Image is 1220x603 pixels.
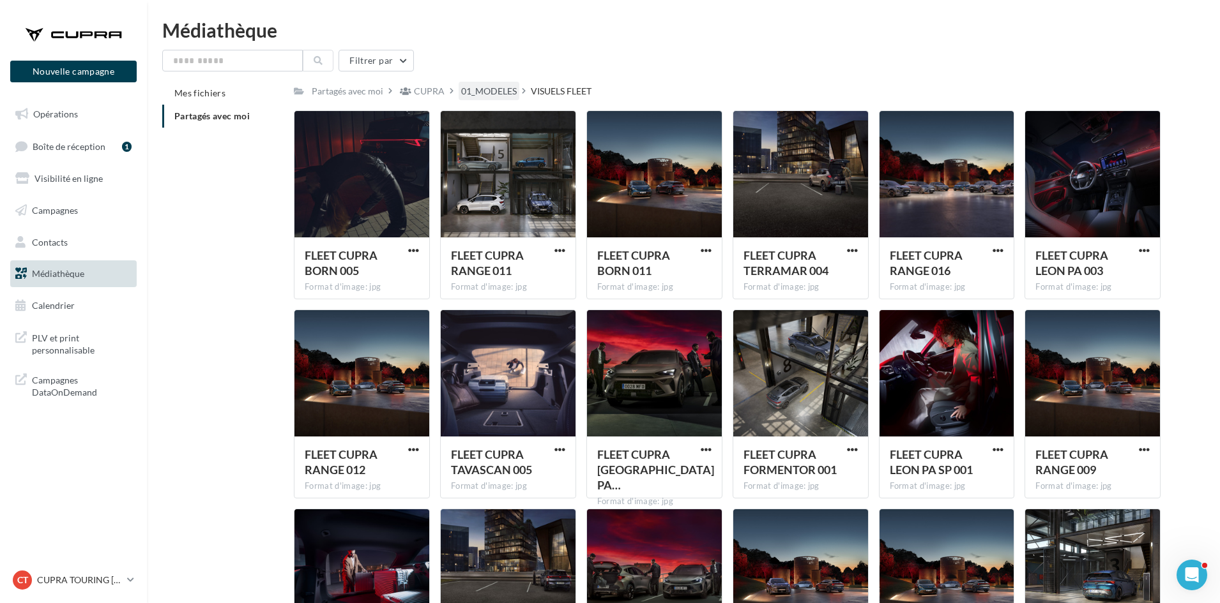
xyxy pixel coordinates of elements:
[312,85,383,98] div: Partagés avec moi
[305,447,377,477] span: FLEET CUPRA RANGE 012
[339,50,414,71] button: Filtrer par
[1177,560,1207,590] iframe: Intercom live chat
[8,324,139,362] a: PLV et print personnalisable
[743,281,858,293] div: Format d'image: jpg
[597,248,670,278] span: FLEET CUPRA BORN 011
[8,292,139,319] a: Calendrier
[1035,447,1108,477] span: FLEET CUPRA RANGE 009
[10,568,137,592] a: CT CUPRA TOURING [GEOGRAPHIC_DATA]
[1035,281,1150,293] div: Format d'image: jpg
[1035,248,1108,278] span: FLEET CUPRA LEON PA 003
[8,366,139,404] a: Campagnes DataOnDemand
[10,61,137,82] button: Nouvelle campagne
[8,260,139,287] a: Médiathèque
[743,447,837,477] span: FLEET CUPRA FORMENTOR 001
[890,248,963,278] span: FLEET CUPRA RANGE 016
[8,197,139,224] a: Campagnes
[8,229,139,256] a: Contacts
[1035,480,1150,492] div: Format d'image: jpg
[174,110,250,121] span: Partagés avec moi
[531,85,591,98] div: VISUELS FLEET
[890,447,973,477] span: FLEET CUPRA LEON PA SP 001
[122,142,132,152] div: 1
[8,165,139,192] a: Visibilité en ligne
[162,20,1205,40] div: Médiathèque
[451,281,565,293] div: Format d'image: jpg
[451,248,524,278] span: FLEET CUPRA RANGE 011
[32,329,132,357] span: PLV et print personnalisable
[33,140,105,151] span: Boîte de réception
[451,447,532,477] span: FLEET CUPRA TAVASCAN 005
[890,480,1004,492] div: Format d'image: jpg
[597,447,714,492] span: FLEET CUPRA FORMENTOR PA 004
[461,85,517,98] div: 01_MODELES
[743,480,858,492] div: Format d'image: jpg
[174,87,225,98] span: Mes fichiers
[305,281,419,293] div: Format d'image: jpg
[305,248,377,278] span: FLEET CUPRA BORN 005
[32,236,68,247] span: Contacts
[37,574,122,586] p: CUPRA TOURING [GEOGRAPHIC_DATA]
[17,574,28,586] span: CT
[32,268,84,279] span: Médiathèque
[32,300,75,311] span: Calendrier
[32,205,78,216] span: Campagnes
[743,248,828,278] span: FLEET CUPRA TERRAMAR 004
[34,173,103,184] span: Visibilité en ligne
[414,85,445,98] div: CUPRA
[305,480,419,492] div: Format d'image: jpg
[890,281,1004,293] div: Format d'image: jpg
[32,371,132,399] span: Campagnes DataOnDemand
[597,496,712,507] div: Format d'image: jpg
[597,281,712,293] div: Format d'image: jpg
[8,101,139,128] a: Opérations
[33,108,78,119] span: Opérations
[8,133,139,160] a: Boîte de réception1
[451,480,565,492] div: Format d'image: jpg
